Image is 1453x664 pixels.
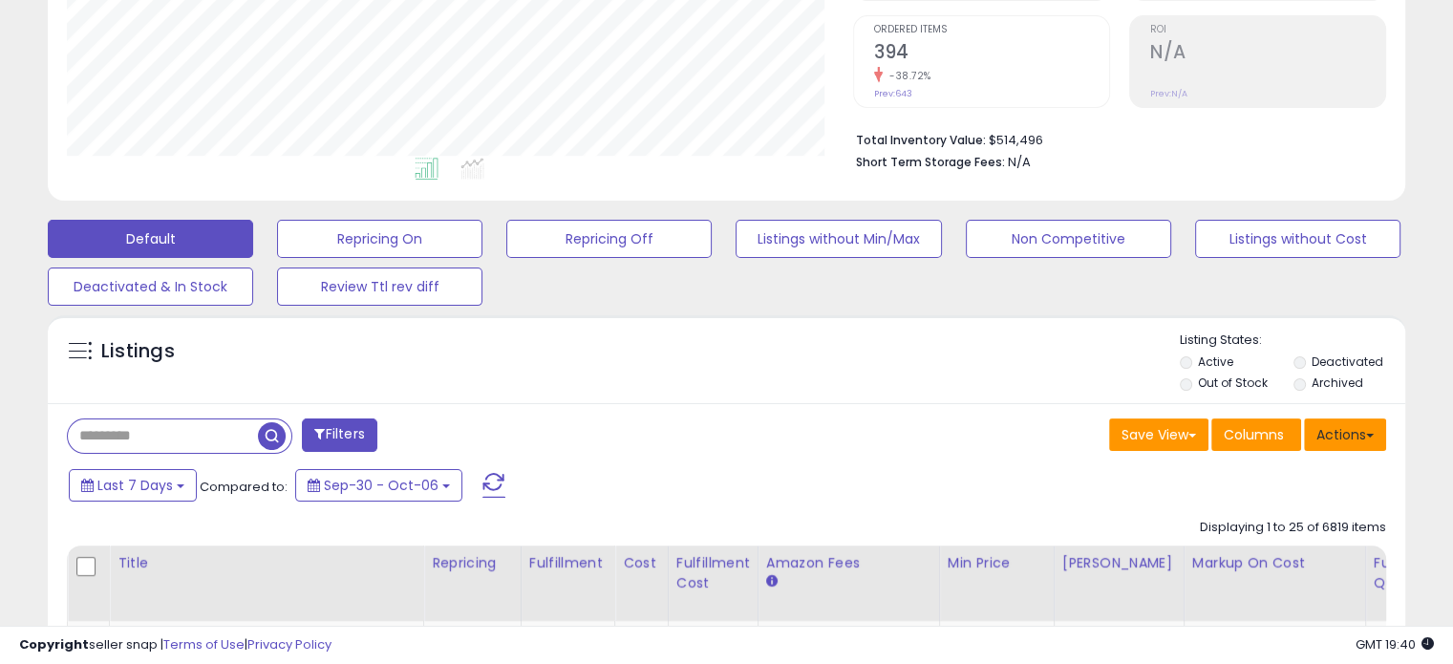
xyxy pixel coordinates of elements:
small: -38.72% [883,69,931,83]
div: seller snap | | [19,636,331,654]
b: Total Inventory Value: [856,132,986,148]
h5: Listings [101,338,175,365]
li: $514,496 [856,127,1372,150]
span: N/A [1008,153,1031,171]
button: Repricing Off [506,220,712,258]
div: Amazon Fees [766,553,931,573]
label: Archived [1311,375,1362,391]
th: The percentage added to the cost of goods (COGS) that forms the calculator for Min & Max prices. [1184,546,1365,621]
button: Repricing On [277,220,482,258]
div: Title [118,553,416,573]
span: Compared to: [200,478,288,496]
label: Out of Stock [1198,375,1268,391]
a: Terms of Use [163,635,245,653]
button: Last 7 Days [69,469,197,502]
div: Fulfillment [529,553,607,573]
div: [PERSON_NAME] [1062,553,1176,573]
button: Save View [1109,418,1208,451]
div: Displaying 1 to 25 of 6819 items [1200,519,1386,537]
small: Amazon Fees. [766,573,778,590]
b: Short Term Storage Fees: [856,154,1005,170]
div: Cost [623,553,660,573]
button: Columns [1211,418,1301,451]
button: Filters [302,418,376,452]
div: Repricing [432,553,513,573]
a: Privacy Policy [247,635,331,653]
small: Prev: 643 [874,88,912,99]
button: Non Competitive [966,220,1171,258]
div: Fulfillment Cost [676,553,750,593]
p: Listing States: [1180,332,1405,350]
span: Ordered Items [874,25,1109,35]
div: Min Price [948,553,1046,573]
small: Prev: N/A [1150,88,1187,99]
button: Review Ttl rev diff [277,268,482,306]
strong: Copyright [19,635,89,653]
button: Default [48,220,253,258]
button: Listings without Min/Max [736,220,941,258]
button: Listings without Cost [1195,220,1400,258]
h2: N/A [1150,41,1385,67]
div: Markup on Cost [1192,553,1357,573]
label: Active [1198,353,1233,370]
span: 2025-10-14 19:40 GMT [1356,635,1434,653]
span: Sep-30 - Oct-06 [324,476,438,495]
button: Sep-30 - Oct-06 [295,469,462,502]
button: Actions [1304,418,1386,451]
span: Last 7 Days [97,476,173,495]
label: Deactivated [1311,353,1382,370]
span: ROI [1150,25,1385,35]
span: Columns [1224,425,1284,444]
div: Fulfillable Quantity [1374,553,1440,593]
button: Deactivated & In Stock [48,268,253,306]
h2: 394 [874,41,1109,67]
